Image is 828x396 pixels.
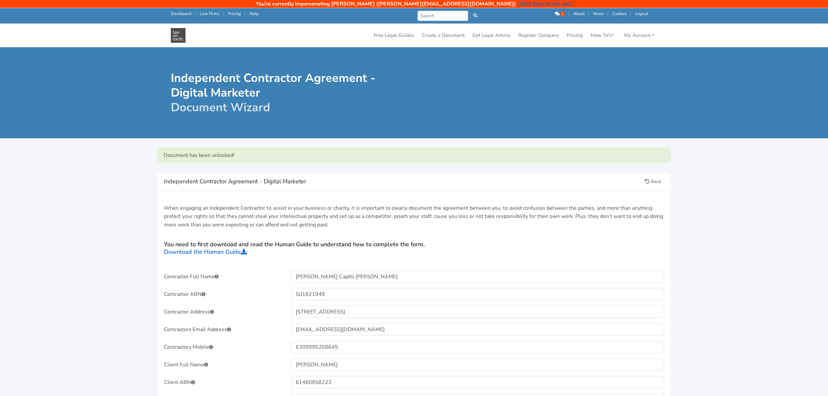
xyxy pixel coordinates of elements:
a: Dashboard [171,11,191,17]
span: Document Wizard [171,99,270,115]
div: Contractors Mobile [159,341,287,353]
a: Law Firms [200,11,219,17]
a: Free Legal Guides [371,29,417,42]
a: How To's [588,29,616,42]
div: Client Full Name [159,358,287,371]
a: Download the Human Guide [164,248,247,256]
a: Help [249,11,259,17]
a: Register Company [516,29,562,42]
div: Contractors Email Address [159,323,287,336]
a: Get Legal Advice [470,29,513,42]
span: / [630,11,631,17]
h4: Independent Contractor Agreement - Digital Marketer [164,176,642,187]
a: Contact [612,11,627,17]
a: Pricing [564,29,585,42]
span: / [569,11,570,17]
a: Back [642,176,664,187]
span: / [223,11,224,17]
a: My Account [622,29,657,42]
p: When engaging an Independent Contractor to assist in your business or charity, it is important to... [164,204,664,229]
a: Logout [635,11,648,17]
div: Contractor Full Name [159,270,287,283]
a: Create a Document [419,29,467,42]
a: - Click here to exit user [516,0,572,8]
a: Pricing [228,11,241,17]
a: News [593,11,604,17]
span: / [195,11,196,17]
div: Contractor Address [159,306,287,318]
h1: Independent Contractor Agreement - Digital Marketer [171,71,409,115]
a: About [573,11,584,17]
span: / [607,11,609,17]
div: Contractor ABN [159,288,287,300]
span: 1 [560,12,565,16]
span: / [588,11,589,17]
span: / [244,11,246,17]
img: Law On Earth [171,28,185,43]
h5: You need to first download and read the Human Guide to understand how to complete the form. [164,241,664,255]
div: Client ABN [159,376,287,388]
div: Document has been unlocked! [157,147,671,163]
a: 1 [555,11,566,17]
input: Search [418,11,468,21]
